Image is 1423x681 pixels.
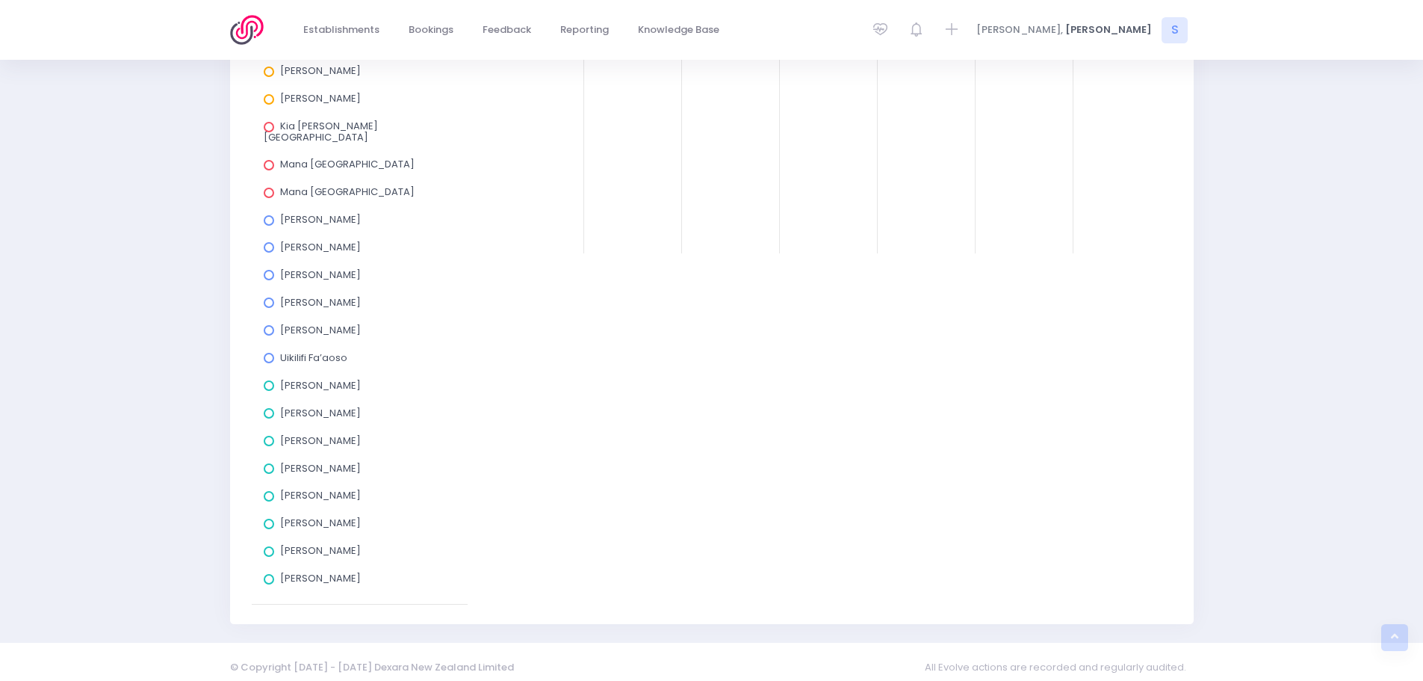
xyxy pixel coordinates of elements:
span: [PERSON_NAME] [280,240,361,254]
span: S [1162,17,1188,43]
span: Reporting [560,22,609,37]
span: © Copyright [DATE] - [DATE] Dexara New Zealand Limited [230,660,514,674]
span: Feedback [483,22,531,37]
span: Mana [GEOGRAPHIC_DATA] [280,185,415,199]
span: [PERSON_NAME] [280,91,361,105]
a: Establishments [291,16,392,45]
a: Feedback [471,16,544,45]
a: Bookings [397,16,466,45]
span: [PERSON_NAME] [280,295,361,309]
span: [PERSON_NAME], [976,22,1063,37]
span: [PERSON_NAME] [280,571,361,585]
span: [PERSON_NAME] [280,212,361,227]
span: [PERSON_NAME] [280,268,361,282]
span: Bookings [409,22,453,37]
span: Knowledge Base [638,22,719,37]
span: [PERSON_NAME] [280,406,361,420]
span: Establishments [303,22,379,37]
span: Kia [PERSON_NAME][GEOGRAPHIC_DATA] [264,119,378,144]
span: [PERSON_NAME] [1065,22,1152,37]
span: [PERSON_NAME] [280,488,361,502]
span: [PERSON_NAME] [280,378,361,392]
span: [PERSON_NAME] [280,323,361,337]
span: [PERSON_NAME] [280,461,361,475]
span: Mana [GEOGRAPHIC_DATA] [280,157,415,171]
a: Reporting [548,16,621,45]
span: Uikilifi Fa’aoso [280,351,347,365]
span: [PERSON_NAME] [280,516,361,530]
span: [PERSON_NAME] [280,543,361,558]
span: [PERSON_NAME] [280,64,361,78]
span: [PERSON_NAME] [280,434,361,448]
a: Knowledge Base [626,16,732,45]
img: Logo [230,15,273,45]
